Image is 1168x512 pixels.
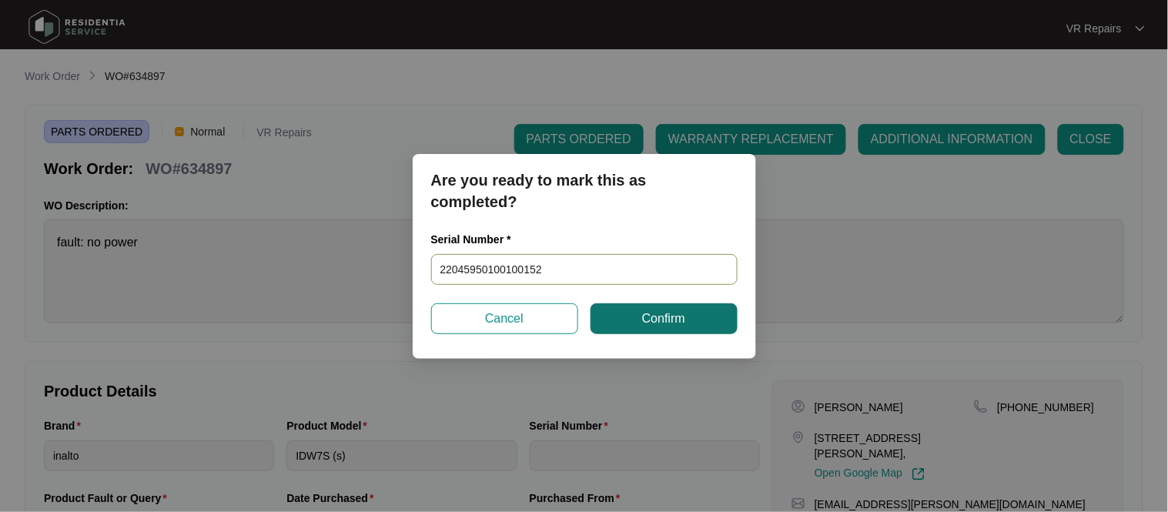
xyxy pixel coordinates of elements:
span: Cancel [485,310,524,328]
button: Confirm [591,303,738,334]
button: Cancel [431,303,578,334]
p: completed? [431,191,738,212]
span: Confirm [642,310,685,328]
p: Are you ready to mark this as [431,169,738,191]
label: Serial Number * [431,232,523,247]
